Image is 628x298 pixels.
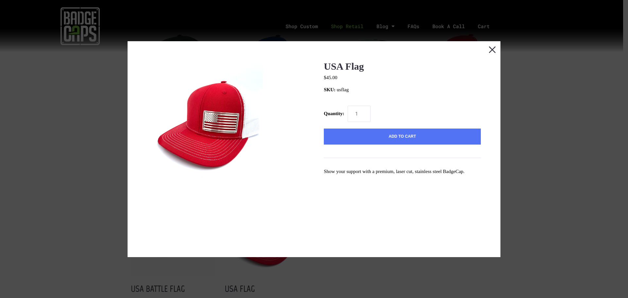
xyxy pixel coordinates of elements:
span: Quantity: [324,111,344,116]
span: usflag [337,87,349,92]
button: Add to Cart [324,129,481,145]
button: Close this dialog window [484,41,500,58]
p: Show your support with a premium, laser cut, stainless steel BadgeCap. [324,168,481,175]
span: $45.00 [324,75,337,80]
a: USA Flag [324,61,364,72]
span: SKU: [324,87,336,92]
